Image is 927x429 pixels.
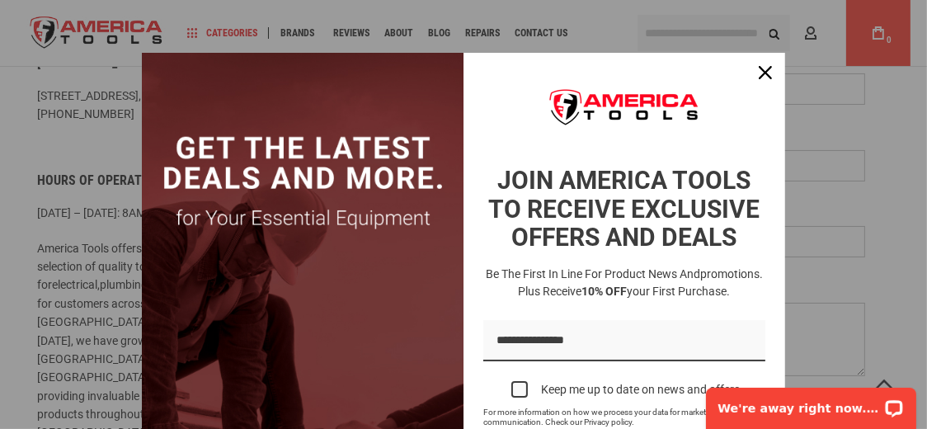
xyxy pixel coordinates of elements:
div: Keep me up to date on news and offers [541,383,740,397]
strong: JOIN AMERICA TOOLS TO RECEIVE EXCLUSIVE OFFERS AND DEALS [489,166,760,252]
svg: close icon [759,66,772,79]
button: Close [746,53,785,92]
input: Email field [483,320,765,362]
iframe: LiveChat chat widget [695,377,927,429]
span: For more information on how we process your data for marketing communication. Check our Privacy p... [483,408,746,427]
span: promotions. Plus receive your first purchase. [519,267,764,298]
strong: 10% OFF [582,285,628,298]
h3: Be the first in line for product news and [480,266,769,300]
